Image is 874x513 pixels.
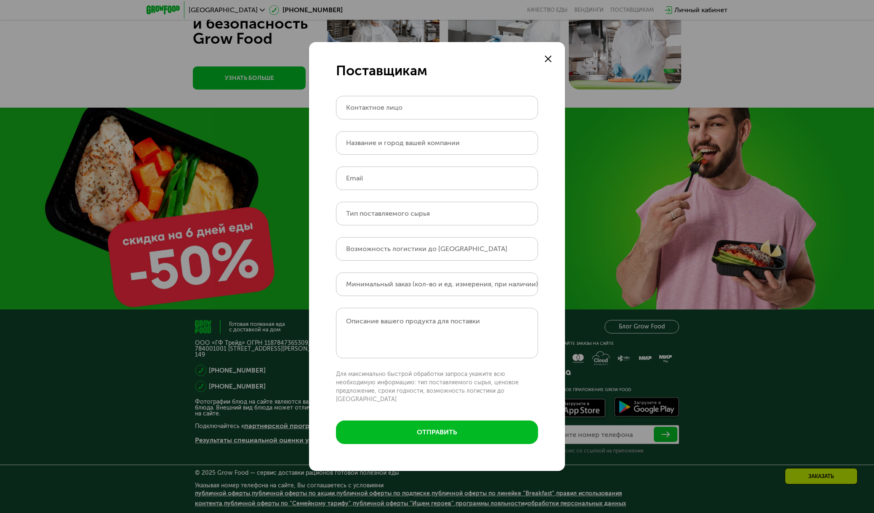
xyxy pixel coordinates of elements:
[346,282,538,286] label: Минимальный заказ (кол-во и ед. измерения, при наличии)
[336,370,538,404] p: Для максимально быстрой обработки запроса укажите всю необходимую информацию: тип поставляемого с...
[346,211,430,216] label: Тип поставляемого сырья
[346,140,460,145] label: Название и город вашей компании
[336,62,538,79] div: Поставщикам
[346,105,402,110] label: Контактное лицо
[346,176,363,180] label: Email
[336,420,538,444] button: отправить
[346,317,480,325] label: Описание вашего продукта для поставки
[346,246,507,251] label: Возможность логистики до [GEOGRAPHIC_DATA]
